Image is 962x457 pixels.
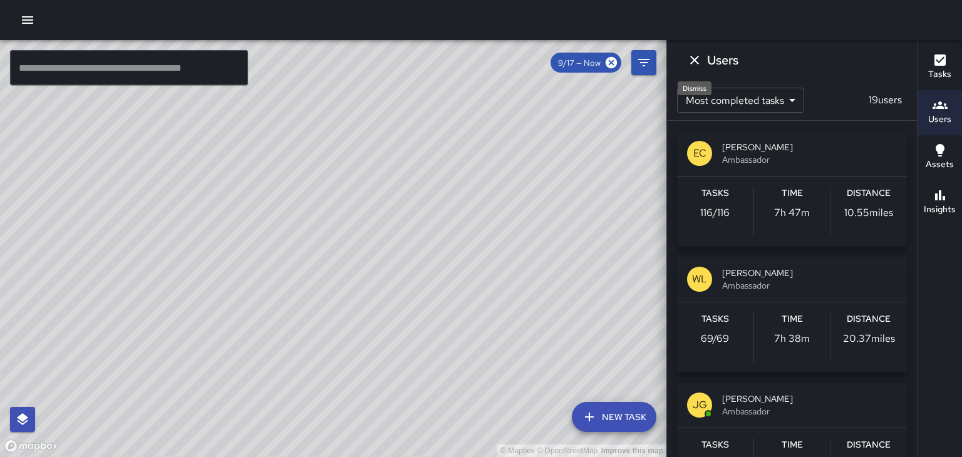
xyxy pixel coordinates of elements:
p: JG [693,398,707,413]
h6: Time [782,438,803,452]
p: 7h 38m [774,331,810,346]
div: Dismiss [678,81,711,95]
button: Users [918,90,962,135]
button: New Task [572,402,656,432]
button: Filters [631,50,656,75]
h6: Insights [924,203,956,217]
h6: Tasks [701,187,729,200]
span: [PERSON_NAME] [722,141,897,153]
h6: Time [782,312,803,326]
p: 10.55 miles [844,205,893,220]
p: WL [692,272,707,287]
span: 9/17 — Now [551,58,608,68]
button: Assets [918,135,962,180]
p: EC [693,146,706,161]
h6: Time [782,187,803,200]
h6: Assets [926,158,954,172]
button: EC[PERSON_NAME]AmbassadorTasks116/116Time7h 47mDistance10.55miles [677,131,907,247]
span: Ambassador [722,405,897,418]
h6: Distance [847,312,891,326]
button: Dismiss [682,48,707,73]
h6: Distance [847,187,891,200]
button: Insights [918,180,962,225]
p: 20.37 miles [843,331,895,346]
h6: Tasks [701,312,729,326]
h6: Tasks [928,68,951,81]
h6: Distance [847,438,891,452]
p: 19 users [864,93,907,108]
h6: Users [928,113,951,126]
p: 7h 47m [774,205,810,220]
button: WL[PERSON_NAME]AmbassadorTasks69/69Time7h 38mDistance20.37miles [677,257,907,372]
div: 9/17 — Now [551,53,621,73]
span: [PERSON_NAME] [722,393,897,405]
div: Most completed tasks [677,88,804,113]
span: Ambassador [722,279,897,292]
button: Tasks [918,45,962,90]
h6: Tasks [701,438,729,452]
span: Ambassador [722,153,897,166]
p: 116 / 116 [700,205,730,220]
p: 69 / 69 [701,331,729,346]
span: [PERSON_NAME] [722,267,897,279]
h6: Users [707,50,738,70]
